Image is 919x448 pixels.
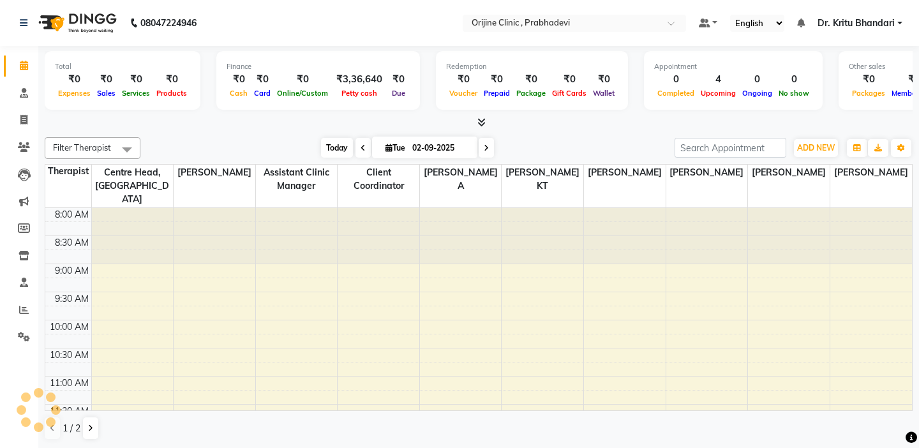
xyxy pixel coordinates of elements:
span: Prepaid [481,89,513,98]
span: Filter Therapist [53,142,111,153]
div: 8:00 AM [52,208,91,221]
div: Appointment [654,61,812,72]
div: 11:00 AM [47,377,91,390]
span: Upcoming [698,89,739,98]
span: Package [513,89,549,98]
span: Due [389,89,408,98]
div: ₹0 [387,72,410,87]
b: 08047224946 [140,5,197,41]
span: Assistant Clinic Manager [256,165,338,194]
span: [PERSON_NAME] [174,165,255,181]
div: 10:30 AM [47,348,91,362]
span: Online/Custom [274,89,331,98]
div: Redemption [446,61,618,72]
span: Centre Head,[GEOGRAPHIC_DATA] [92,165,174,207]
div: 10:00 AM [47,320,91,334]
span: Petty cash [338,89,380,98]
div: Total [55,61,190,72]
div: Therapist [45,165,91,178]
div: ₹0 [94,72,119,87]
input: 2025-09-02 [408,138,472,158]
span: Cash [227,89,251,98]
div: ₹3,36,640 [331,72,387,87]
span: 1 / 2 [63,422,80,435]
input: Search Appointment [675,138,786,158]
span: Services [119,89,153,98]
div: 11:30 AM [47,405,91,418]
div: ₹0 [446,72,481,87]
span: Wallet [590,89,618,98]
span: [PERSON_NAME] [584,165,666,181]
div: ₹0 [227,72,251,87]
div: ₹0 [119,72,153,87]
div: 0 [654,72,698,87]
span: Tue [382,143,408,153]
span: Sales [94,89,119,98]
span: [PERSON_NAME] [666,165,748,181]
span: Client Coordinator [338,165,419,194]
span: Gift Cards [549,89,590,98]
span: [PERSON_NAME] KT [502,165,583,194]
span: Voucher [446,89,481,98]
div: ₹0 [513,72,549,87]
span: ADD NEW [797,143,835,153]
span: [PERSON_NAME] A [420,165,502,194]
img: logo [33,5,120,41]
span: No show [775,89,812,98]
span: Card [251,89,274,98]
div: 9:30 AM [52,292,91,306]
span: [PERSON_NAME] [830,165,912,181]
div: ₹0 [590,72,618,87]
div: ₹0 [481,72,513,87]
div: 0 [775,72,812,87]
div: Finance [227,61,410,72]
div: 0 [739,72,775,87]
button: ADD NEW [794,139,838,157]
div: ₹0 [153,72,190,87]
span: Dr. Kritu Bhandari [818,17,895,30]
div: ₹0 [251,72,274,87]
span: Expenses [55,89,94,98]
div: ₹0 [274,72,331,87]
span: Today [321,138,353,158]
div: ₹0 [849,72,888,87]
span: Packages [849,89,888,98]
div: ₹0 [55,72,94,87]
span: Ongoing [739,89,775,98]
div: 8:30 AM [52,236,91,250]
span: [PERSON_NAME] [748,165,830,181]
span: Products [153,89,190,98]
span: Completed [654,89,698,98]
div: 9:00 AM [52,264,91,278]
div: 4 [698,72,739,87]
div: ₹0 [549,72,590,87]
